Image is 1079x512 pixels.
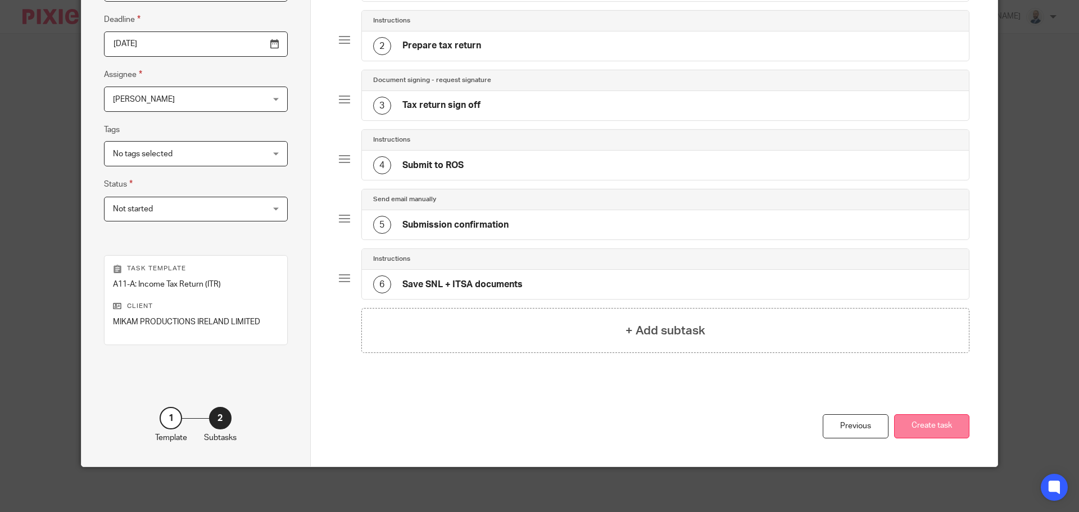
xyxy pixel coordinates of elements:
[373,255,410,264] h4: Instructions
[155,432,187,443] p: Template
[402,99,480,111] h4: Tax return sign off
[373,156,391,174] div: 4
[160,407,182,429] div: 1
[104,68,142,81] label: Assignee
[104,13,140,26] label: Deadline
[373,97,391,115] div: 3
[373,275,391,293] div: 6
[373,135,410,144] h4: Instructions
[894,414,969,438] button: Create task
[402,160,464,171] h4: Submit to ROS
[204,432,237,443] p: Subtasks
[113,316,279,328] p: MIKAM PRODUCTIONS IRELAND LIMITED
[373,216,391,234] div: 5
[373,37,391,55] div: 2
[113,96,175,103] span: [PERSON_NAME]
[823,414,888,438] div: Previous
[113,302,279,311] p: Client
[373,16,410,25] h4: Instructions
[402,40,481,52] h4: Prepare tax return
[625,322,705,339] h4: + Add subtask
[209,407,232,429] div: 2
[113,150,173,158] span: No tags selected
[402,279,523,291] h4: Save SNL + ITSA documents
[373,76,491,85] h4: Document signing - request signature
[104,31,288,57] input: Use the arrow keys to pick a date
[104,178,133,191] label: Status
[113,279,279,290] p: A11-A: Income Tax Return (ITR)
[113,205,153,213] span: Not started
[402,219,509,231] h4: Submission confirmation
[104,124,120,135] label: Tags
[373,195,436,204] h4: Send email manually
[113,264,279,273] p: Task template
